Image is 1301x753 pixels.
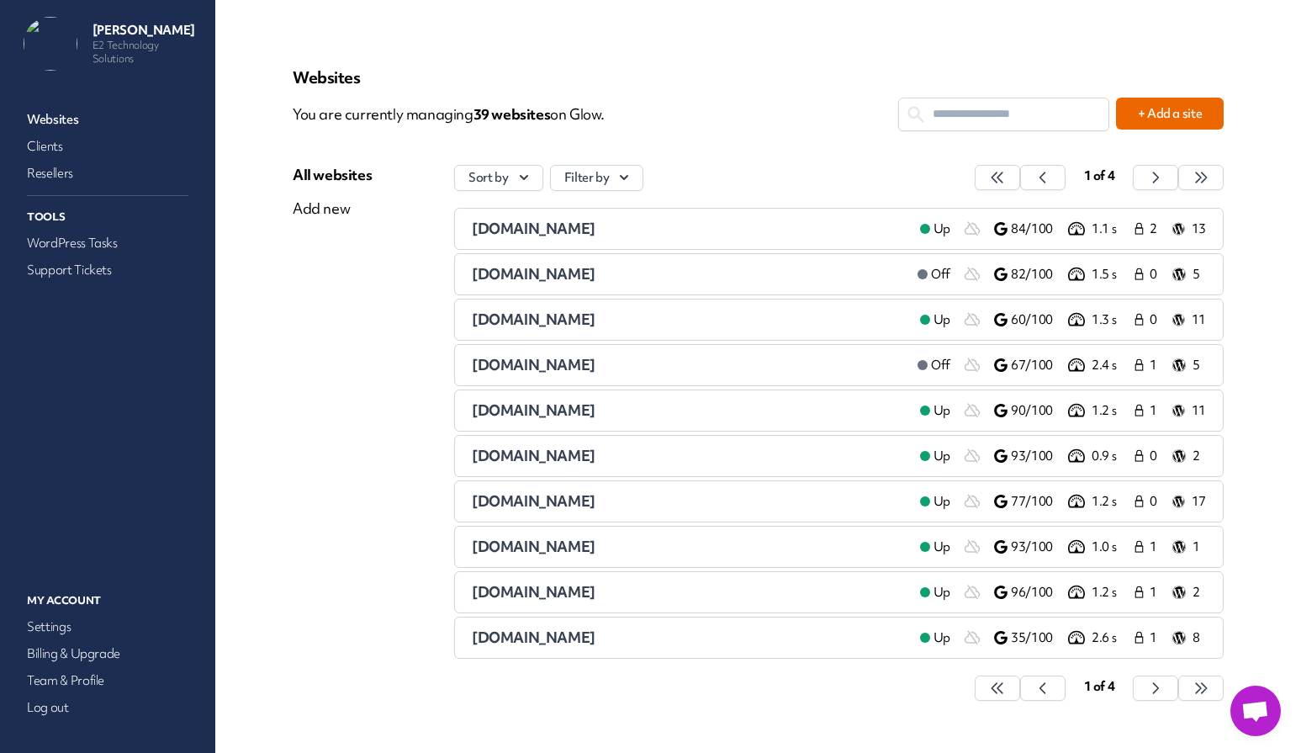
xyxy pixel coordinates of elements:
[1092,584,1132,602] p: 1.2 s
[472,219,907,239] a: [DOMAIN_NAME]
[24,642,192,666] a: Billing & Upgrade
[1150,584,1162,602] span: 1
[1172,264,1206,284] a: 5
[24,108,192,131] a: Websites
[472,400,907,421] a: [DOMAIN_NAME]
[1172,355,1206,375] a: 5
[1172,446,1206,466] a: 2
[933,402,950,420] span: Up
[1132,446,1166,466] a: 0
[1011,538,1065,556] p: 93/100
[907,537,964,557] a: Up
[1193,629,1206,647] p: 8
[1092,448,1132,465] p: 0.9 s
[1132,537,1166,557] a: 1
[1011,448,1065,465] p: 93/100
[1150,629,1162,647] span: 1
[24,231,192,255] a: WordPress Tasks
[933,584,950,602] span: Up
[1172,628,1206,648] a: 8
[1092,402,1132,420] p: 1.2 s
[907,219,964,239] a: Up
[1011,493,1065,511] p: 77/100
[472,582,595,602] span: [DOMAIN_NAME]
[907,582,964,602] a: Up
[24,669,192,692] a: Team & Profile
[1192,311,1206,329] p: 11
[1172,400,1206,421] a: 11
[1132,310,1166,330] a: 0
[1192,220,1206,238] p: 13
[24,615,192,639] a: Settings
[24,590,192,612] p: My Account
[1011,220,1065,238] p: 84/100
[472,219,595,238] span: [DOMAIN_NAME]
[24,696,192,719] a: Log out
[933,629,950,647] span: Up
[1150,448,1162,465] span: 0
[1011,266,1065,284] p: 82/100
[1132,219,1166,239] a: 2
[1172,310,1206,330] a: 11
[907,491,964,512] a: Up
[1150,266,1162,284] span: 0
[472,582,907,602] a: [DOMAIN_NAME]
[1172,219,1206,239] a: 13
[1193,357,1206,374] p: 5
[907,400,964,421] a: Up
[1132,355,1166,375] a: 1
[1150,357,1162,374] span: 1
[472,628,595,647] span: [DOMAIN_NAME]
[1011,629,1065,647] p: 35/100
[472,264,904,284] a: [DOMAIN_NAME]
[933,538,950,556] span: Up
[1011,584,1065,602] p: 96/100
[1172,582,1206,602] a: 2
[472,446,595,465] span: [DOMAIN_NAME]
[907,310,964,330] a: Up
[1011,402,1065,420] p: 90/100
[550,165,644,191] button: Filter by
[907,446,964,466] a: Up
[1193,584,1206,602] p: 2
[1092,220,1132,238] p: 1.1 s
[1092,629,1132,647] p: 2.6 s
[994,355,1132,375] a: 67/100 2.4 s
[904,264,964,284] a: Off
[1150,402,1162,420] span: 1
[93,39,202,66] p: E2 Technology Solutions
[472,310,907,330] a: [DOMAIN_NAME]
[472,491,595,511] span: [DOMAIN_NAME]
[933,311,950,329] span: Up
[994,491,1132,512] a: 77/100 1.2 s
[24,206,192,228] p: Tools
[472,537,595,556] span: [DOMAIN_NAME]
[1192,402,1206,420] p: 11
[1084,678,1115,695] span: 1 of 4
[994,219,1132,239] a: 84/100 1.1 s
[472,491,907,512] a: [DOMAIN_NAME]
[293,98,898,131] p: You are currently managing on Glow.
[1172,491,1206,512] a: 17
[24,135,192,158] a: Clients
[1011,311,1065,329] p: 60/100
[1132,400,1166,421] a: 1
[994,628,1132,648] a: 35/100 2.6 s
[293,67,1224,87] p: Websites
[933,448,950,465] span: Up
[1092,311,1132,329] p: 1.3 s
[472,264,595,284] span: [DOMAIN_NAME]
[1150,493,1162,511] span: 0
[544,104,551,124] span: s
[994,310,1132,330] a: 60/100 1.3 s
[1132,628,1166,648] a: 1
[1150,220,1162,238] span: 2
[933,493,950,511] span: Up
[904,355,964,375] a: Off
[24,162,192,185] a: Resellers
[472,537,907,557] a: [DOMAIN_NAME]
